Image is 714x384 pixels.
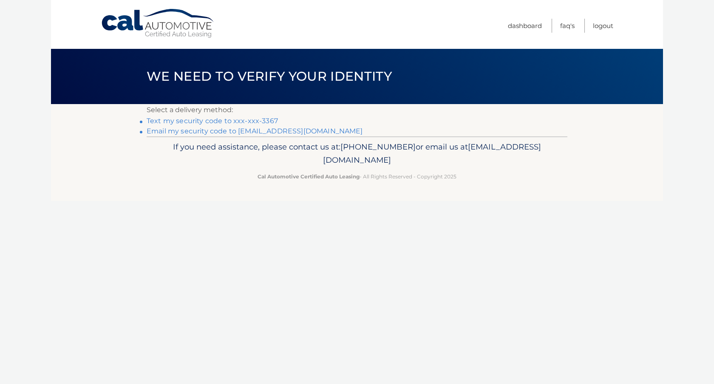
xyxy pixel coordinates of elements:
[340,142,416,152] span: [PHONE_NUMBER]
[508,19,542,33] a: Dashboard
[258,173,360,180] strong: Cal Automotive Certified Auto Leasing
[152,172,562,181] p: - All Rights Reserved - Copyright 2025
[147,127,363,135] a: Email my security code to [EMAIL_ADDRESS][DOMAIN_NAME]
[147,104,567,116] p: Select a delivery method:
[152,140,562,167] p: If you need assistance, please contact us at: or email us at
[147,117,278,125] a: Text my security code to xxx-xxx-3367
[147,68,392,84] span: We need to verify your identity
[593,19,613,33] a: Logout
[101,8,215,39] a: Cal Automotive
[560,19,575,33] a: FAQ's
